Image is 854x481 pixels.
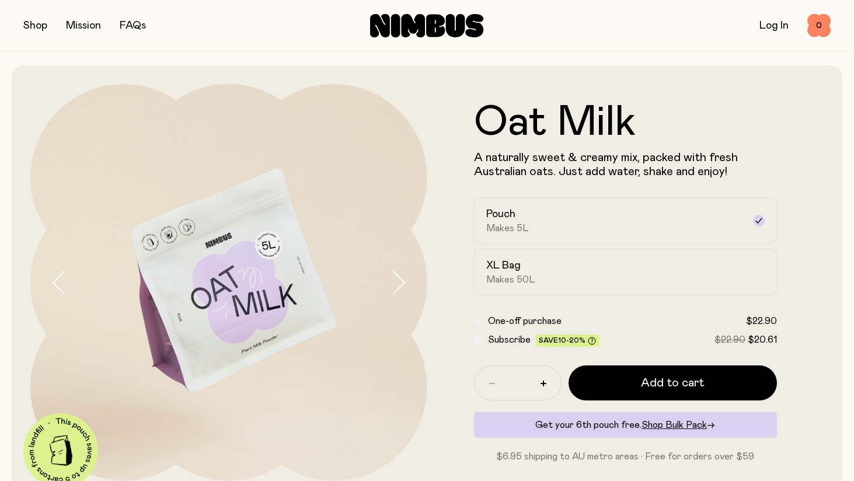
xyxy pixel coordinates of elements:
[807,14,831,37] button: 0
[474,412,778,438] div: Get your 6th pouch free.
[748,335,777,344] span: $20.61
[746,316,777,326] span: $22.90
[488,316,562,326] span: One-off purchase
[569,365,778,400] button: Add to cart
[486,207,515,221] h2: Pouch
[66,20,101,31] a: Mission
[759,20,789,31] a: Log In
[642,420,715,430] a: Shop Bulk Pack→
[474,102,778,144] h1: Oat Milk
[486,259,521,273] h2: XL Bag
[486,274,535,285] span: Makes 50L
[714,335,745,344] span: $22.90
[474,449,778,463] p: $6.95 shipping to AU metro areas · Free for orders over $59
[642,420,707,430] span: Shop Bulk Pack
[558,337,585,344] span: 10-20%
[474,151,778,179] p: A naturally sweet & creamy mix, packed with fresh Australian oats. Just add water, shake and enjoy!
[486,222,529,234] span: Makes 5L
[641,375,704,391] span: Add to cart
[488,335,531,344] span: Subscribe
[120,20,146,31] a: FAQs
[539,337,596,346] span: Save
